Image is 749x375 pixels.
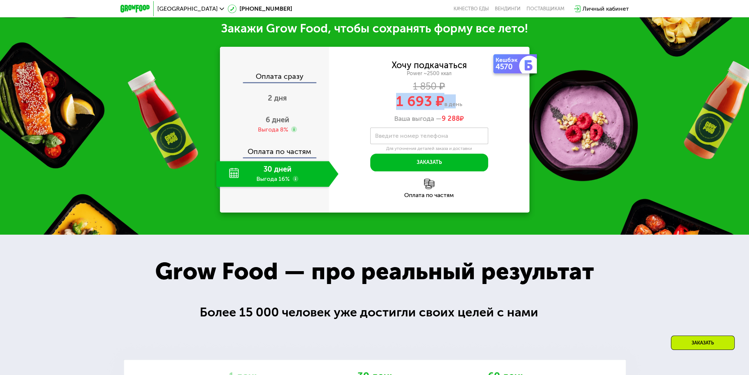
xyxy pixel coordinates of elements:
div: 4570 [496,63,521,70]
img: l6xcnZfty9opOoJh.png [424,179,434,189]
div: Личный кабинет [582,4,629,13]
a: [PHONE_NUMBER] [228,4,292,13]
div: Для уточнения деталей заказа и доставки [370,146,488,152]
span: 6 дней [266,115,289,124]
div: Заказать [671,336,735,350]
span: в день [444,101,462,108]
div: Кешбэк [496,57,521,63]
span: 2 дня [268,94,287,102]
div: Grow Food — про реальный результат [139,254,610,290]
div: Более 15 000 человек уже достигли своих целей с нами [200,303,549,322]
div: Оплата сразу [221,73,329,82]
div: Ваша выгода — [329,115,529,123]
label: Введите номер телефона [375,134,448,138]
span: 1 693 ₽ [396,93,444,110]
a: Качество еды [454,6,489,12]
span: ₽ [442,115,464,123]
div: поставщикам [526,6,564,12]
span: [GEOGRAPHIC_DATA] [157,6,218,12]
a: Вендинги [495,6,521,12]
span: 9 288 [442,115,460,123]
div: Оплата по частям [221,140,329,157]
div: Power ~2500 ккал [329,70,529,77]
div: Оплата по частям [329,192,529,198]
div: 1 850 ₽ [329,83,529,91]
button: Заказать [370,154,488,171]
div: Выгода 8% [258,126,288,134]
div: Хочу подкачаться [392,61,467,69]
